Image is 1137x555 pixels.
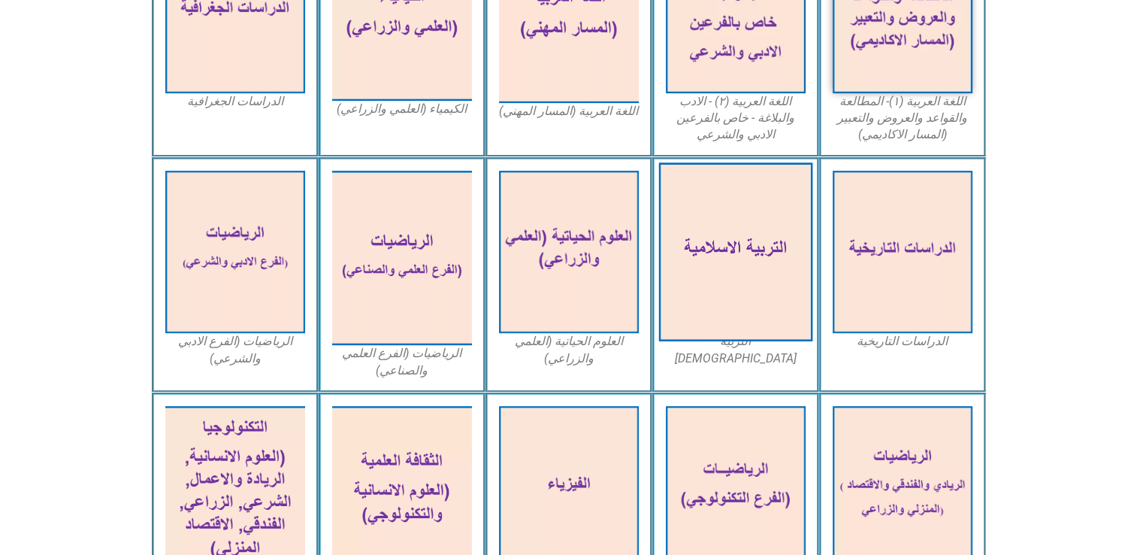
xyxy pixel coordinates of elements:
[499,103,639,120] figcaption: اللغة العربية (المسار المهني)
[332,345,472,379] figcaption: الرياضيات (الفرع العلمي والصناعي)
[165,93,305,110] figcaption: الدراسات الجغرافية
[332,101,472,117] figcaption: الكيمياء (العلمي والزراعي)
[833,93,972,144] figcaption: اللغة العربية (١)- المطالعة والقواعد والعروض والتعبير (المسار الاكاديمي)
[165,333,305,367] figcaption: الرياضيات (الفرع الادبي والشرعي)
[332,171,472,346] img: math12-science-cover
[666,333,806,367] figcaption: التربية [DEMOGRAPHIC_DATA]
[499,333,639,367] figcaption: العلوم الحياتية (العلمي والزراعي)
[833,333,972,350] figcaption: الدراسات التاريخية
[666,93,806,144] figcaption: اللغة العربية (٢) - الادب والبلاغة - خاص بالفرعين الادبي والشرعي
